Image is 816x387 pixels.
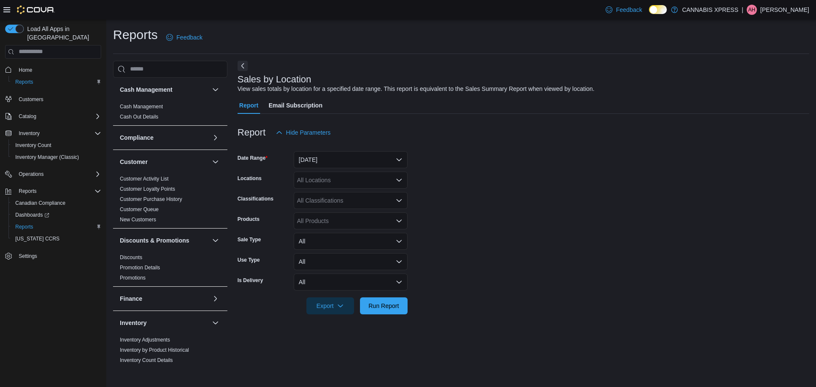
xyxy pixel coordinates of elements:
[8,197,105,209] button: Canadian Compliance
[748,5,756,15] span: AH
[238,236,261,243] label: Sale Type
[120,217,156,223] a: New Customers
[120,294,142,303] h3: Finance
[120,114,159,120] a: Cash Out Details
[15,94,47,105] a: Customers
[19,113,36,120] span: Catalog
[616,6,642,14] span: Feedback
[2,250,105,262] button: Settings
[120,347,189,353] span: Inventory by Product Historical
[19,67,32,73] span: Home
[12,140,101,150] span: Inventory Count
[24,25,101,42] span: Load All Apps in [GEOGRAPHIC_DATA]
[120,196,182,202] a: Customer Purchase History
[15,200,65,206] span: Canadian Compliance
[15,169,101,179] span: Operations
[120,85,209,94] button: Cash Management
[12,77,101,87] span: Reports
[8,139,105,151] button: Inventory Count
[15,235,59,242] span: [US_STATE] CCRS
[120,236,209,245] button: Discounts & Promotions
[15,169,47,179] button: Operations
[238,61,248,71] button: Next
[8,233,105,245] button: [US_STATE] CCRS
[120,133,153,142] h3: Compliance
[120,206,159,213] span: Customer Queue
[15,65,36,75] a: Home
[294,233,408,250] button: All
[120,216,156,223] span: New Customers
[8,151,105,163] button: Inventory Manager (Classic)
[2,110,105,122] button: Catalog
[15,223,33,230] span: Reports
[120,254,142,260] a: Discounts
[19,96,43,103] span: Customers
[15,65,101,75] span: Home
[238,175,262,182] label: Locations
[682,5,738,15] p: CANNABIS XPRESS
[120,254,142,261] span: Discounts
[12,234,101,244] span: Washington CCRS
[12,222,101,232] span: Reports
[120,85,173,94] h3: Cash Management
[120,265,160,271] a: Promotion Details
[238,85,595,93] div: View sales totals by location for a specified date range. This report is equivalent to the Sales ...
[306,297,354,314] button: Export
[8,221,105,233] button: Reports
[238,127,266,138] h3: Report
[12,77,37,87] a: Reports
[12,222,37,232] a: Reports
[12,140,55,150] a: Inventory Count
[12,210,101,220] span: Dashboards
[602,1,645,18] a: Feedback
[238,216,260,223] label: Products
[12,198,101,208] span: Canadian Compliance
[15,111,40,121] button: Catalog
[210,85,221,95] button: Cash Management
[286,128,331,137] span: Hide Parameters
[120,275,146,281] a: Promotions
[15,142,51,149] span: Inventory Count
[120,319,209,327] button: Inventory
[120,264,160,271] span: Promotion Details
[19,188,37,195] span: Reports
[163,29,206,46] a: Feedback
[5,60,101,285] nav: Complex example
[2,168,105,180] button: Operations
[649,5,667,14] input: Dark Mode
[113,252,227,286] div: Discounts & Promotions
[396,197,402,204] button: Open list of options
[17,6,55,14] img: Cova
[2,93,105,105] button: Customers
[269,97,323,114] span: Email Subscription
[120,175,169,182] span: Customer Activity List
[12,152,82,162] a: Inventory Manager (Classic)
[294,253,408,270] button: All
[113,26,158,43] h1: Reports
[120,158,209,166] button: Customer
[396,218,402,224] button: Open list of options
[15,111,101,121] span: Catalog
[176,33,202,42] span: Feedback
[15,128,43,138] button: Inventory
[8,209,105,221] a: Dashboards
[15,94,101,105] span: Customers
[396,177,402,184] button: Open list of options
[15,251,101,261] span: Settings
[120,236,189,245] h3: Discounts & Promotions
[120,357,173,363] a: Inventory Count Details
[747,5,757,15] div: Angela Hynes
[120,337,170,343] a: Inventory Adjustments
[12,198,69,208] a: Canadian Compliance
[120,113,159,120] span: Cash Out Details
[210,294,221,304] button: Finance
[120,133,209,142] button: Compliance
[210,235,221,246] button: Discounts & Promotions
[12,152,101,162] span: Inventory Manager (Classic)
[19,171,44,178] span: Operations
[238,155,268,161] label: Date Range
[120,206,159,212] a: Customer Queue
[120,319,147,327] h3: Inventory
[120,186,175,192] span: Customer Loyalty Points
